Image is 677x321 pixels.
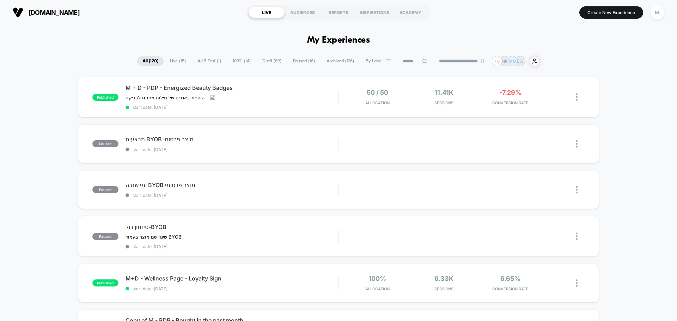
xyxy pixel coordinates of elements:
[126,234,182,240] span: שינוי שם מוצר בעמוד BYOB
[500,89,522,96] span: -7.29%
[288,56,320,66] span: Paused ( 16 )
[92,140,118,147] span: paused
[502,58,508,64] p: NK
[576,186,578,193] img: close
[365,100,390,105] span: Allocation
[192,56,226,66] span: A/B Test ( 1 )
[368,275,386,282] span: 100%
[579,6,643,19] button: Create New Experience
[11,7,82,18] button: [DOMAIN_NAME]
[365,286,390,291] span: Allocation
[648,5,666,20] button: M.
[92,233,118,240] span: paused
[576,140,578,148] img: close
[13,7,23,18] img: Visually logo
[434,89,453,96] span: 11.41k
[413,286,476,291] span: Sessions
[126,244,338,249] span: start date: [DATE]
[576,279,578,287] img: close
[321,56,359,66] span: Archived ( 126 )
[517,58,524,64] p: EW
[126,286,338,291] span: start date: [DATE]
[126,147,338,152] span: start date: [DATE]
[126,275,338,282] span: M+D - Wellness Page - Loyalty SIgn
[307,35,370,45] h1: My Experiences
[392,7,428,18] div: ACADEMY
[500,275,520,282] span: 6.65%
[126,95,205,100] span: הוספת באגדים של מילות מפתח לבדיקה
[576,233,578,240] img: close
[285,7,321,18] div: AUDIENCES
[257,56,287,66] span: Draft ( 89 )
[434,275,453,282] span: 6.33k
[356,7,392,18] div: INSPIRATIONS
[137,56,164,66] span: All ( 120 )
[92,279,118,286] span: published
[126,223,338,230] span: סינמון רול-BYOB
[227,56,256,66] span: 100% ( 14 )
[126,136,338,143] span: מבצעים BYOB מוצר פרסומי
[479,100,542,105] span: CONVERSION RATE
[509,58,517,64] p: MM
[479,286,542,291] span: CONVERSION RATE
[126,105,338,110] span: start date: [DATE]
[367,89,388,96] span: 50 / 50
[413,100,476,105] span: Sessions
[126,181,338,189] span: ימי שגרה BYOB מוצר פרסומי
[92,94,118,101] span: published
[249,7,285,18] div: LIVE
[651,6,664,19] div: M.
[165,56,191,66] span: Live ( 15 )
[492,56,502,66] div: + 8
[576,93,578,101] img: close
[29,9,80,16] span: [DOMAIN_NAME]
[92,186,118,193] span: paused
[321,7,356,18] div: REPORTS
[366,58,383,64] span: By Label
[126,193,338,198] span: start date: [DATE]
[480,59,484,63] img: end
[126,84,338,91] span: M + D - PDP - Energized Beauty Badges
